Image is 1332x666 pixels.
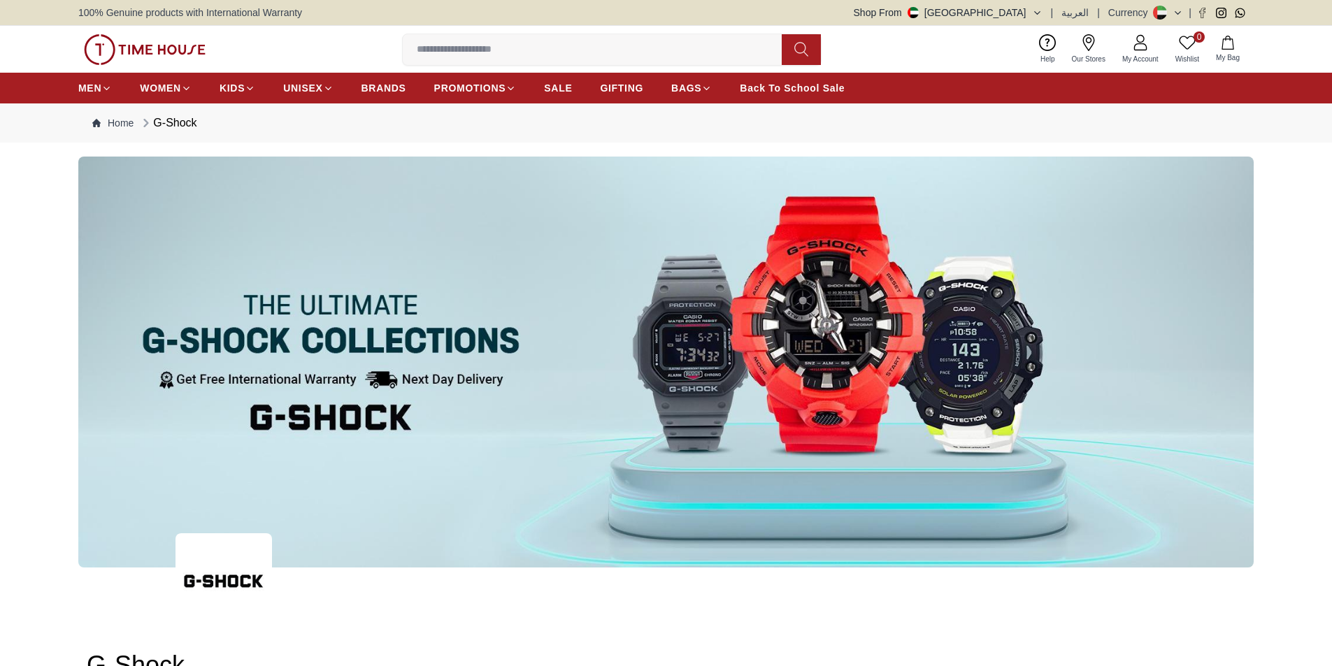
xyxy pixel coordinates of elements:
[139,115,196,131] div: G-Shock
[1189,6,1191,20] span: |
[434,75,517,101] a: PROMOTIONS
[434,81,506,95] span: PROMOTIONS
[283,81,322,95] span: UNISEX
[220,75,255,101] a: KIDS
[1216,8,1226,18] a: Instagram
[1117,54,1164,64] span: My Account
[1066,54,1111,64] span: Our Stores
[1035,54,1061,64] span: Help
[854,6,1043,20] button: Shop From[GEOGRAPHIC_DATA]
[1097,6,1100,20] span: |
[671,81,701,95] span: BAGS
[671,75,712,101] a: BAGS
[140,81,181,95] span: WOMEN
[740,81,845,95] span: Back To School Sale
[1051,6,1054,20] span: |
[283,75,333,101] a: UNISEX
[176,533,272,630] img: ...
[78,81,101,95] span: MEN
[1061,6,1089,20] button: العربية
[1210,52,1245,63] span: My Bag
[78,157,1254,567] img: ...
[544,81,572,95] span: SALE
[140,75,192,101] a: WOMEN
[908,7,919,18] img: United Arab Emirates
[600,75,643,101] a: GIFTING
[1108,6,1154,20] div: Currency
[361,75,406,101] a: BRANDS
[544,75,572,101] a: SALE
[84,34,206,65] img: ...
[78,6,302,20] span: 100% Genuine products with International Warranty
[1197,8,1208,18] a: Facebook
[1032,31,1064,67] a: Help
[92,116,134,130] a: Home
[78,75,112,101] a: MEN
[1208,33,1248,66] button: My Bag
[740,75,845,101] a: Back To School Sale
[1194,31,1205,43] span: 0
[1170,54,1205,64] span: Wishlist
[1064,31,1114,67] a: Our Stores
[1167,31,1208,67] a: 0Wishlist
[78,103,1254,143] nav: Breadcrumb
[600,81,643,95] span: GIFTING
[1235,8,1245,18] a: Whatsapp
[220,81,245,95] span: KIDS
[361,81,406,95] span: BRANDS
